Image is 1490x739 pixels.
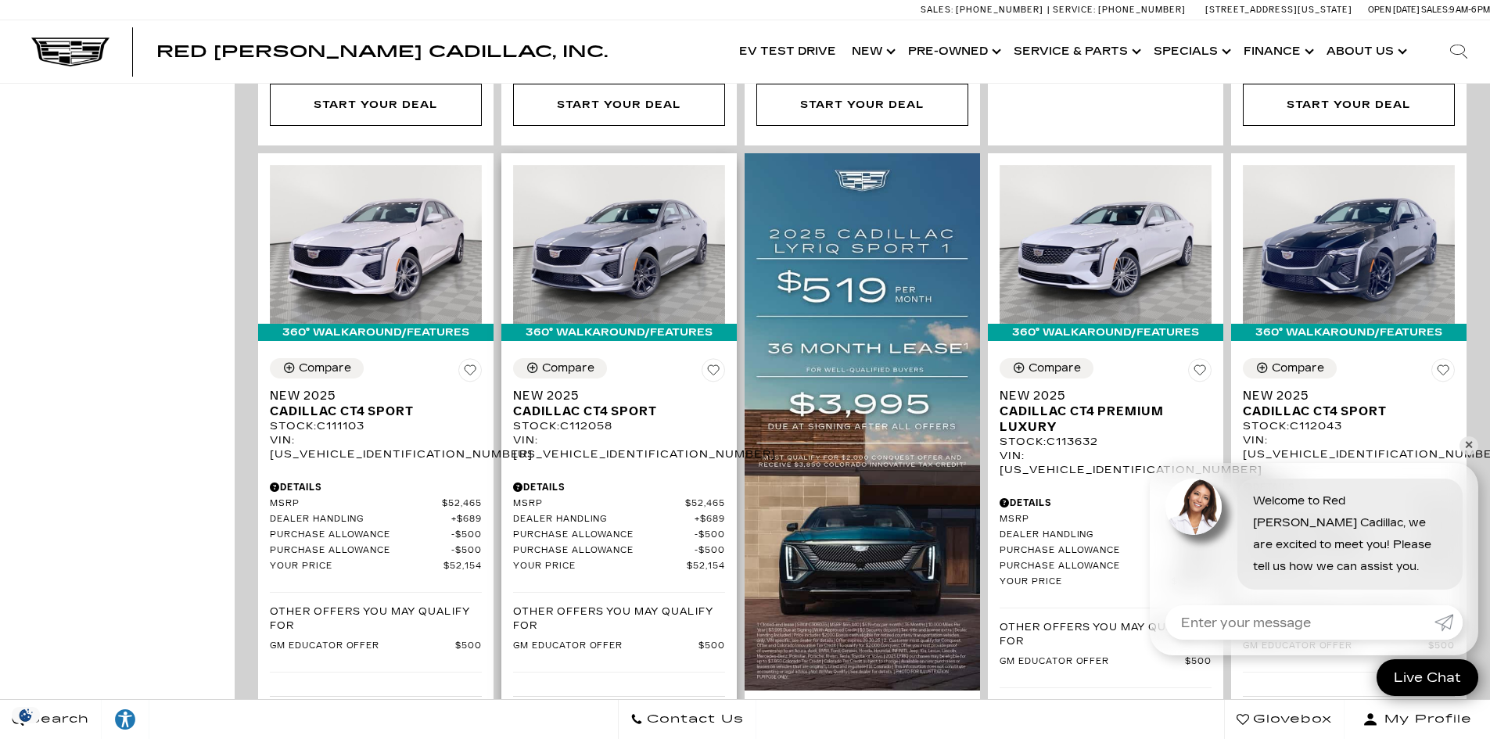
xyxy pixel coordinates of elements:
[1000,656,1212,668] a: GM Educator Offer $500
[455,640,482,652] span: $500
[1000,620,1212,648] p: Other Offers You May Qualify For
[1243,358,1337,378] button: Compare Vehicle
[1000,514,1212,526] a: MSRP $52,865
[270,545,482,557] a: Purchase Allowance $500
[1000,576,1212,588] a: Your Price $52,554
[1427,20,1490,83] div: Search
[513,404,713,419] span: Cadillac CT4 Sport
[1000,529,1212,541] a: Dealer Handling $689
[513,358,607,378] button: Compare Vehicle
[702,358,725,388] button: Save Vehicle
[513,529,725,541] a: Purchase Allowance $500
[270,84,482,126] div: Start Your Deal
[1188,358,1212,388] button: Save Vehicle
[921,5,1047,14] a: Sales: [PHONE_NUMBER]
[1243,419,1455,433] div: Stock : C112043
[270,480,482,494] div: Pricing Details - New 2025 Cadillac CT4 Sport
[643,709,744,730] span: Contact Us
[270,498,482,510] a: MSRP $52,465
[1000,529,1181,541] span: Dealer Handling
[513,640,725,652] a: GM Educator Offer $500
[956,5,1043,15] span: [PHONE_NUMBER]
[900,20,1006,83] a: Pre-Owned
[513,433,725,461] div: VIN: [US_VEHICLE_IDENTIFICATION_NUMBER]
[451,529,482,541] span: $500
[451,545,482,557] span: $500
[1236,20,1319,83] a: Finance
[513,419,725,433] div: Stock : C112058
[618,700,756,739] a: Contact Us
[1272,361,1324,375] div: Compare
[8,707,44,723] img: Opt-Out Icon
[513,388,713,404] span: New 2025
[270,404,470,419] span: Cadillac CT4 Sport
[513,561,687,572] span: Your Price
[102,708,149,731] div: Explore your accessibility options
[102,700,149,739] a: Explore your accessibility options
[156,44,608,59] a: Red [PERSON_NAME] Cadillac, Inc.
[31,37,110,66] img: Cadillac Dark Logo with Cadillac White Text
[695,529,725,541] span: $500
[731,20,844,83] a: EV Test Drive
[988,324,1223,341] div: 360° WalkAround/Features
[695,514,725,526] span: $689
[513,514,695,526] span: Dealer Handling
[1431,358,1455,388] button: Save Vehicle
[1231,324,1467,341] div: 360° WalkAround/Features
[513,545,725,557] a: Purchase Allowance $500
[1368,5,1420,15] span: Open [DATE]
[451,514,482,526] span: $689
[698,640,725,652] span: $500
[299,361,351,375] div: Compare
[442,498,482,510] span: $52,465
[844,20,900,83] a: New
[1386,669,1469,687] span: Live Chat
[1243,404,1443,419] span: Cadillac CT4 Sport
[270,419,482,433] div: Stock : C111103
[1185,656,1212,668] span: $500
[1345,700,1490,739] button: Open user profile menu
[1165,479,1222,535] img: Agent profile photo
[270,561,443,572] span: Your Price
[513,498,685,510] span: MSRP
[1319,20,1412,83] a: About Us
[270,545,451,557] span: Purchase Allowance
[270,514,451,526] span: Dealer Handling
[695,545,725,557] span: $500
[513,545,695,557] span: Purchase Allowance
[1165,605,1434,640] input: Enter your message
[513,165,725,324] img: 2025 Cadillac CT4 Sport
[513,498,725,510] a: MSRP $52,465
[8,707,44,723] section: Click to Open Cookie Consent Modal
[1449,5,1490,15] span: 9 AM-6 PM
[1000,561,1181,572] span: Purchase Allowance
[1378,709,1472,730] span: My Profile
[1000,435,1212,449] div: Stock : C113632
[501,324,737,341] div: 360° WalkAround/Features
[270,529,451,541] span: Purchase Allowance
[270,388,470,404] span: New 2025
[513,388,725,419] a: New 2025Cadillac CT4 Sport
[156,42,608,61] span: Red [PERSON_NAME] Cadillac, Inc.
[270,561,482,572] a: Your Price $52,154
[1243,433,1455,461] div: VIN: [US_VEHICLE_IDENTIFICATION_NUMBER]
[270,388,482,419] a: New 2025Cadillac CT4 Sport
[1421,5,1449,15] span: Sales:
[542,361,594,375] div: Compare
[270,529,482,541] a: Purchase Allowance $500
[1000,404,1200,435] span: Cadillac CT4 Premium Luxury
[1000,165,1212,324] img: 2025 Cadillac CT4 Premium Luxury
[1146,20,1236,83] a: Specials
[1243,84,1455,126] div: Start Your Deal
[443,561,482,572] span: $52,154
[1287,96,1410,113] div: Start Your Deal
[513,640,698,652] span: GM Educator Offer
[1237,479,1463,590] div: Welcome to Red [PERSON_NAME] Cadillac, we are excited to meet you! Please tell us how we can assi...
[270,433,482,461] div: VIN: [US_VEHICLE_IDENTIFICATION_NUMBER]
[1098,5,1186,15] span: [PHONE_NUMBER]
[270,514,482,526] a: Dealer Handling $689
[1000,449,1212,477] div: VIN: [US_VEHICLE_IDENTIFICATION_NUMBER]
[270,640,455,652] span: GM Educator Offer
[24,709,89,730] span: Search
